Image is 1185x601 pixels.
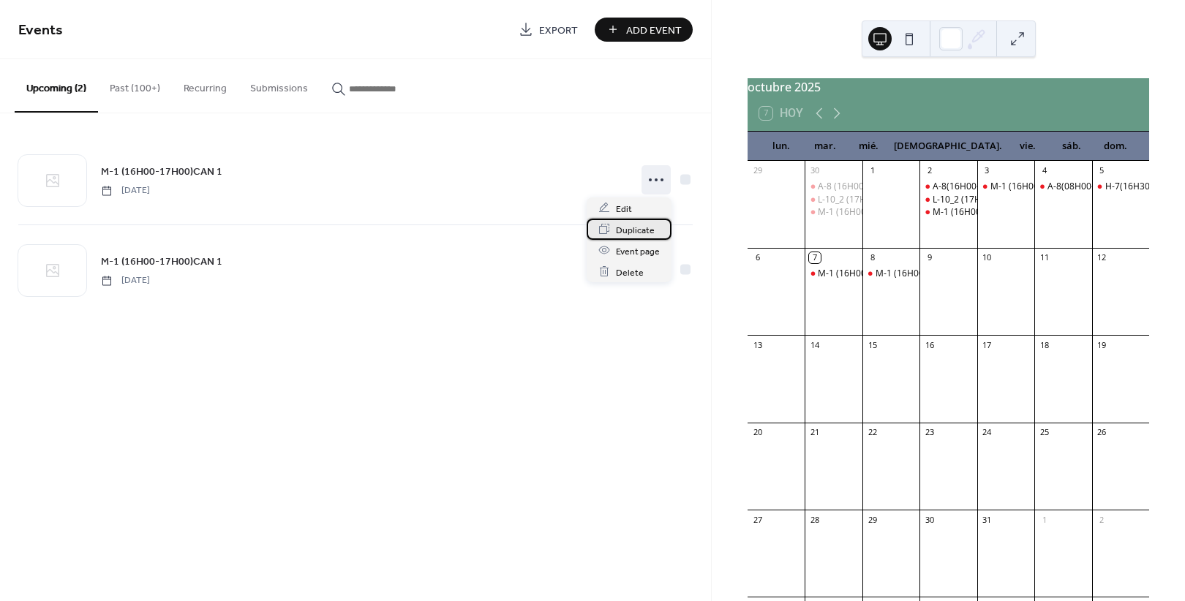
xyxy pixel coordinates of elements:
[990,181,1097,193] div: M-1 (16H00-17H00)CAN 1
[1039,339,1050,350] div: 18
[1039,252,1050,263] div: 11
[982,252,993,263] div: 10
[818,181,928,193] div: A-8 (16H00-17H00) CAN#1
[809,339,820,350] div: 14
[98,59,172,111] button: Past (100+)
[982,339,993,350] div: 17
[890,132,1006,161] div: [DEMOGRAPHIC_DATA].
[508,18,589,42] a: Export
[616,201,632,216] span: Edit
[752,339,763,350] div: 13
[919,194,977,206] div: L-10_2 (17H30-18H30) CAN1
[867,165,878,176] div: 1
[616,243,660,259] span: Event page
[1006,132,1050,161] div: vie.
[809,252,820,263] div: 7
[818,194,935,206] div: L-10_2 (17H30-18H30) CAN1
[752,427,763,438] div: 20
[18,16,63,45] span: Events
[616,222,655,238] span: Duplicate
[867,427,878,438] div: 22
[803,132,847,161] div: mar.
[238,59,320,111] button: Submissions
[924,514,935,525] div: 30
[101,253,222,270] a: M-1 (16H00-17H00)CAN 1
[101,165,222,180] span: M-1 (16H00-17H00)CAN 1
[101,254,222,270] span: M-1 (16H00-17H00)CAN 1
[919,206,977,219] div: M-1 (16H00-17H00) CAN2
[933,206,1039,219] div: M-1 (16H00-17H00) CAN2
[805,181,862,193] div: A-8 (16H00-17H00) CAN#1
[867,252,878,263] div: 8
[595,18,693,42] button: Add Event
[919,181,977,193] div: A-8(16H00-17H00) CA#1
[101,274,150,287] span: [DATE]
[1092,181,1149,193] div: H-7(16H30-17H30) CAN#1
[752,514,763,525] div: 27
[1096,339,1107,350] div: 19
[616,265,644,280] span: Delete
[752,165,763,176] div: 29
[805,268,862,280] div: M-1 (16H00-17H00)CAN 1
[626,23,682,38] span: Add Event
[1039,514,1050,525] div: 1
[1096,252,1107,263] div: 12
[539,23,578,38] span: Export
[1096,427,1107,438] div: 26
[982,427,993,438] div: 24
[982,514,993,525] div: 31
[748,78,1149,96] div: octubre 2025
[15,59,98,113] button: Upcoming (2)
[805,194,862,206] div: L-10_2 (17H30-18H30) CAN1
[1050,132,1094,161] div: sáb.
[933,194,1050,206] div: L-10_2 (17H30-18H30) CAN1
[867,339,878,350] div: 15
[982,165,993,176] div: 3
[818,268,925,280] div: M-1 (16H00-17H00)CAN 1
[924,427,935,438] div: 23
[924,252,935,263] div: 9
[809,514,820,525] div: 28
[805,206,862,219] div: M-1 (16H00-17H00) CAN#2
[933,181,1034,193] div: A-8(16H00-17H00) CA#1
[1096,165,1107,176] div: 5
[862,268,919,280] div: M-1 (16H00-17H00)CAN 1
[759,132,803,161] div: lun.
[847,132,891,161] div: mié.
[876,268,982,280] div: M-1 (16H00-17H00)CAN 1
[977,181,1034,193] div: M-1 (16H00-17H00)CAN 1
[818,206,930,219] div: M-1 (16H00-17H00) CAN#2
[924,165,935,176] div: 2
[924,339,935,350] div: 16
[1039,165,1050,176] div: 4
[867,514,878,525] div: 29
[1096,514,1107,525] div: 2
[101,184,150,197] span: [DATE]
[101,163,222,180] a: M-1 (16H00-17H00)CAN 1
[809,427,820,438] div: 21
[1039,427,1050,438] div: 25
[809,165,820,176] div: 30
[1094,132,1137,161] div: dom.
[1047,181,1154,193] div: A-8(08H00-09H00)CAN#1
[1034,181,1091,193] div: A-8(08H00-09H00)CAN#1
[752,252,763,263] div: 6
[172,59,238,111] button: Recurring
